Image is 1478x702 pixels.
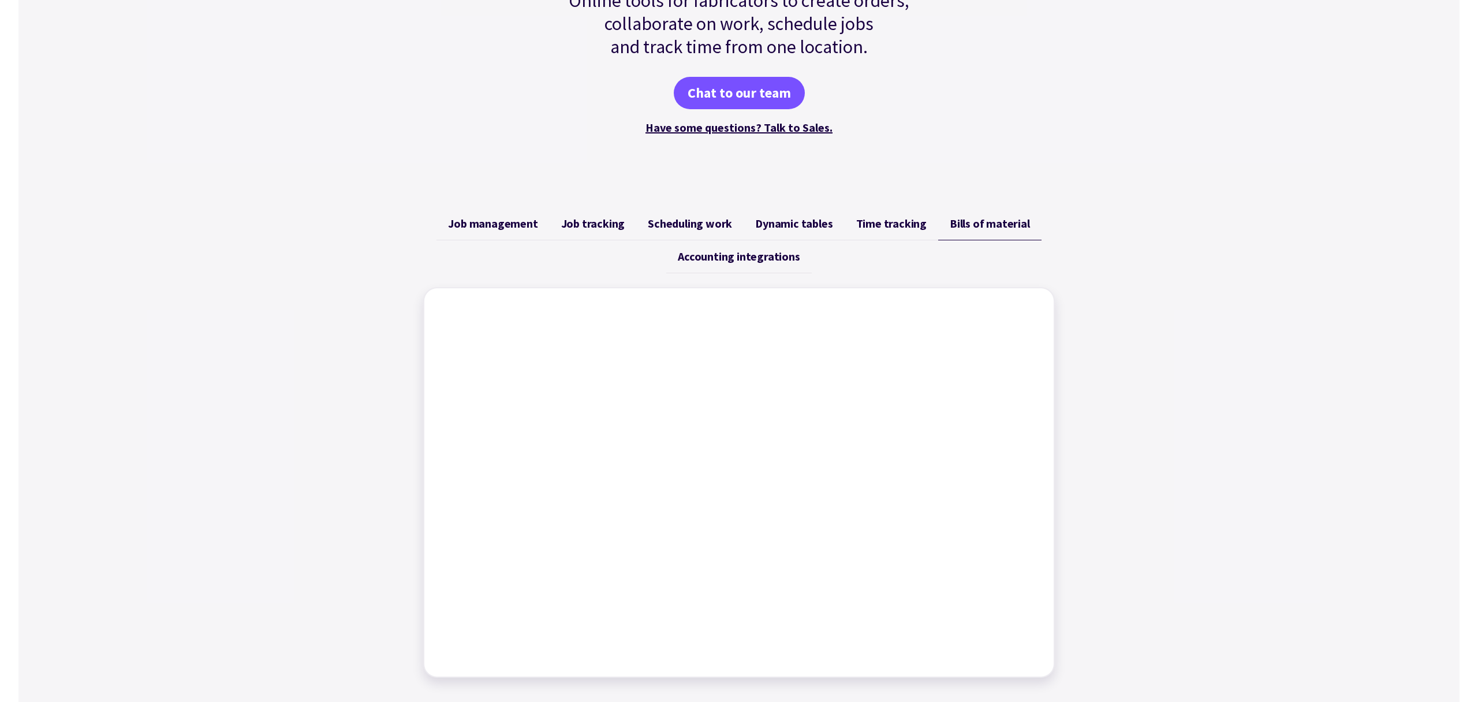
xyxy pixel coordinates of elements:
[561,217,625,231] span: Job tracking
[856,217,927,231] span: Time tracking
[950,217,1030,231] span: Bills of material
[448,217,538,231] span: Job management
[755,217,833,231] span: Dynamic tables
[436,300,1042,665] iframe: Factory - Creating bills-of-material using Product Kits
[645,120,833,135] a: Have some questions? Talk to Sales.
[674,77,805,109] a: Chat to our team
[648,217,732,231] span: Scheduling work
[678,250,800,263] span: Accounting integrations
[1280,577,1478,702] iframe: Chat Widget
